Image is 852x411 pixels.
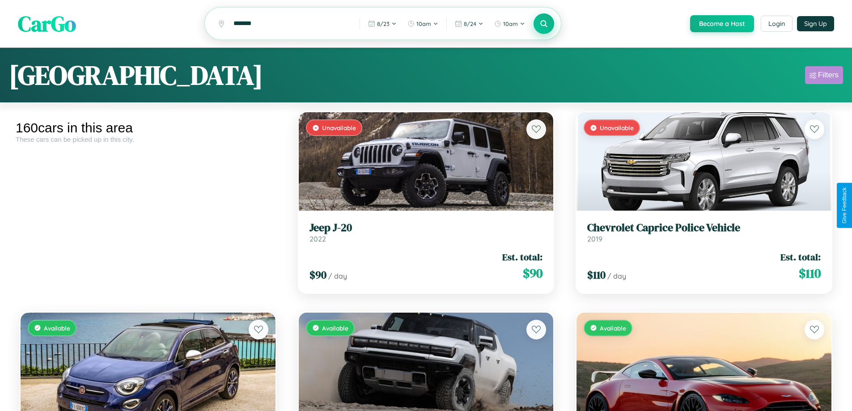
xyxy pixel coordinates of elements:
[818,71,839,80] div: Filters
[322,324,348,332] span: Available
[16,136,280,143] div: These cars can be picked up in this city.
[16,120,280,136] div: 160 cars in this area
[328,271,347,280] span: / day
[587,221,821,234] h3: Chevrolet Caprice Police Vehicle
[9,57,263,93] h1: [GEOGRAPHIC_DATA]
[780,250,821,263] span: Est. total:
[377,20,390,27] span: 8 / 23
[600,124,634,131] span: Unavailable
[364,17,401,31] button: 8/23
[523,264,543,282] span: $ 90
[322,124,356,131] span: Unavailable
[416,20,431,27] span: 10am
[600,324,626,332] span: Available
[587,267,606,282] span: $ 110
[690,15,754,32] button: Become a Host
[799,264,821,282] span: $ 110
[805,66,843,84] button: Filters
[44,324,70,332] span: Available
[490,17,530,31] button: 10am
[464,20,476,27] span: 8 / 24
[18,9,76,38] span: CarGo
[587,234,602,243] span: 2019
[450,17,488,31] button: 8/24
[309,221,543,234] h3: Jeep J-20
[309,267,326,282] span: $ 90
[761,16,793,32] button: Login
[587,221,821,243] a: Chevrolet Caprice Police Vehicle2019
[797,16,834,31] button: Sign Up
[607,271,626,280] span: / day
[502,250,543,263] span: Est. total:
[309,221,543,243] a: Jeep J-202022
[503,20,518,27] span: 10am
[841,187,848,224] div: Give Feedback
[309,234,326,243] span: 2022
[403,17,443,31] button: 10am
